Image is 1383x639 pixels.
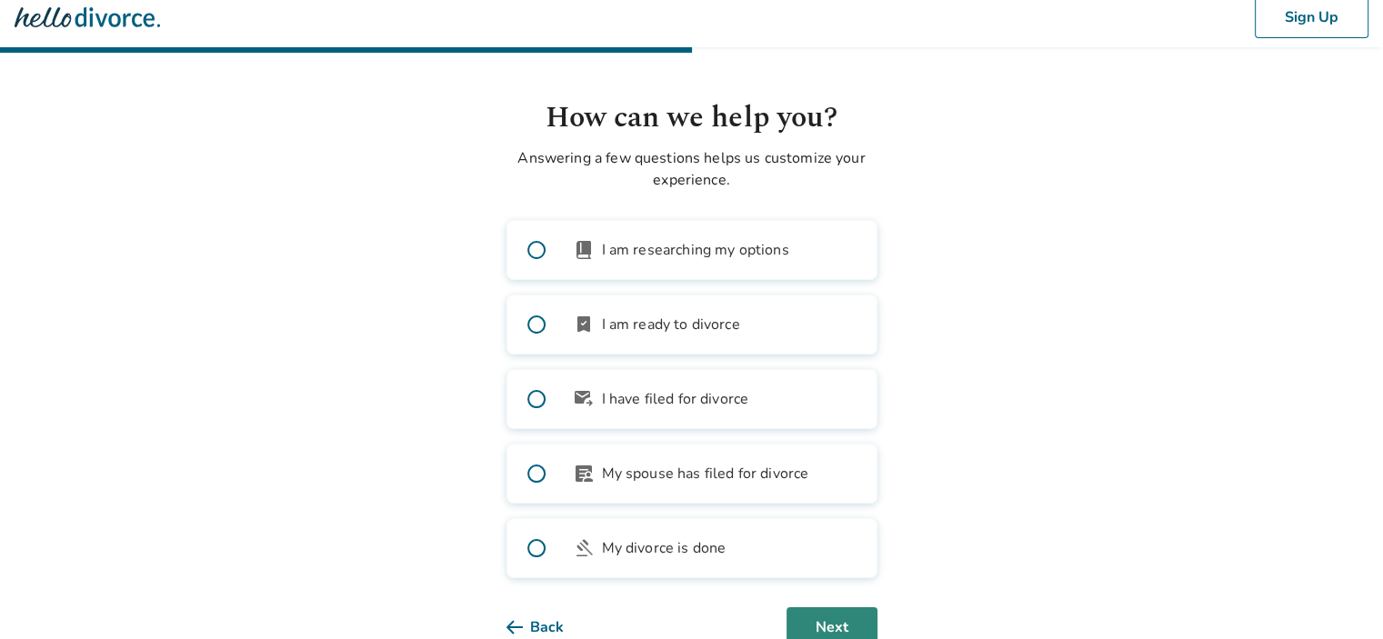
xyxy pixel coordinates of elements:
[1292,552,1383,639] iframe: Chat Widget
[602,314,740,335] span: I am ready to divorce
[573,537,595,559] span: gavel
[602,388,749,410] span: I have filed for divorce
[602,239,789,261] span: I am researching my options
[573,314,595,335] span: bookmark_check
[573,388,595,410] span: outgoing_mail
[602,537,727,559] span: My divorce is done
[506,147,877,191] p: Answering a few questions helps us customize your experience.
[573,239,595,261] span: book_2
[602,463,809,484] span: My spouse has filed for divorce
[506,96,877,140] h1: How can we help you?
[573,463,595,484] span: article_person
